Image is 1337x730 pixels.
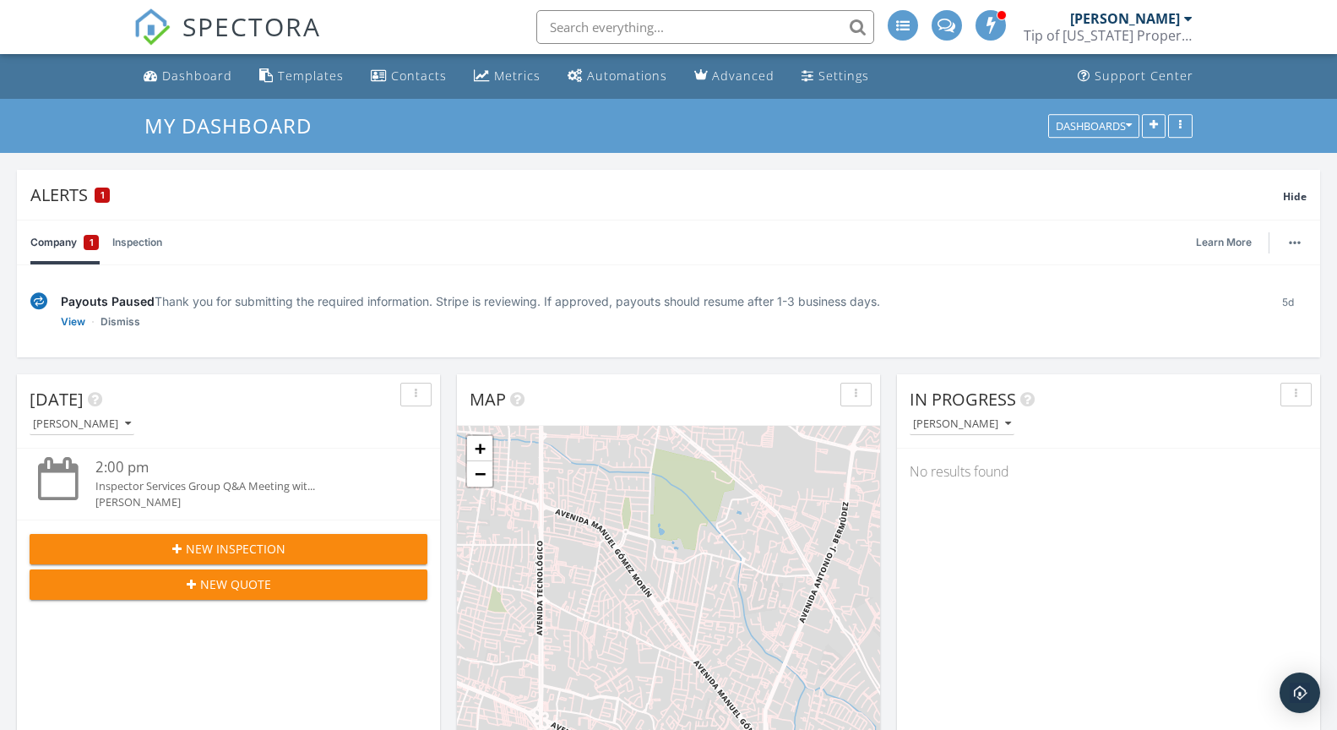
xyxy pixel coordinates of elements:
a: SPECTORA [133,23,321,58]
span: [DATE] [30,388,84,411]
div: Metrics [494,68,541,84]
button: [PERSON_NAME] [30,413,134,436]
button: [PERSON_NAME] [910,413,1014,436]
a: Contacts [364,61,454,92]
a: Inspection [112,221,162,264]
a: Company [30,221,99,264]
span: New Inspection [186,540,285,558]
div: [PERSON_NAME] [1070,10,1180,27]
span: 1 [90,234,94,251]
button: New Quote [30,569,427,600]
a: Dismiss [101,313,140,330]
a: Zoom in [467,436,492,461]
div: Open Intercom Messenger [1280,673,1320,713]
div: Alerts [30,183,1283,206]
div: Settings [818,68,869,84]
span: 1 [101,189,105,201]
div: Tip of Texas Property Inspections [1024,27,1193,44]
div: Support Center [1095,68,1193,84]
img: ellipsis-632cfdd7c38ec3a7d453.svg [1289,241,1301,244]
a: Zoom out [467,461,492,487]
img: The Best Home Inspection Software - Spectora [133,8,171,46]
a: Support Center [1071,61,1200,92]
div: Thank you for submitting the required information. Stripe is reviewing. If approved, payouts shou... [61,292,1255,310]
div: Templates [278,68,344,84]
div: Contacts [391,68,447,84]
div: [PERSON_NAME] [913,418,1011,430]
input: Search everything... [536,10,874,44]
div: [PERSON_NAME] [95,494,394,510]
a: View [61,313,85,330]
div: 5d [1269,292,1307,330]
button: Dashboards [1048,114,1139,138]
div: No results found [897,449,1320,494]
span: SPECTORA [182,8,321,44]
span: In Progress [910,388,1016,411]
a: Metrics [467,61,547,92]
div: [PERSON_NAME] [33,418,131,430]
a: My Dashboard [144,112,326,139]
div: Inspector Services Group Q&A Meeting wit... [95,478,394,494]
a: Learn More [1196,234,1262,251]
a: Settings [795,61,876,92]
a: Dashboard [137,61,239,92]
div: Automations [587,68,667,84]
div: 2:00 pm [95,457,394,478]
span: New Quote [200,575,271,593]
span: Map [470,388,506,411]
div: Advanced [712,68,774,84]
span: Hide [1283,189,1307,204]
div: Dashboards [1056,120,1132,132]
div: Dashboard [162,68,232,84]
span: Payouts Paused [61,294,155,308]
img: under-review-2fe708636b114a7f4b8d.svg [30,292,47,310]
a: Templates [253,61,351,92]
a: Automations (Basic) [561,61,674,92]
a: Advanced [688,61,781,92]
button: New Inspection [30,534,427,564]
